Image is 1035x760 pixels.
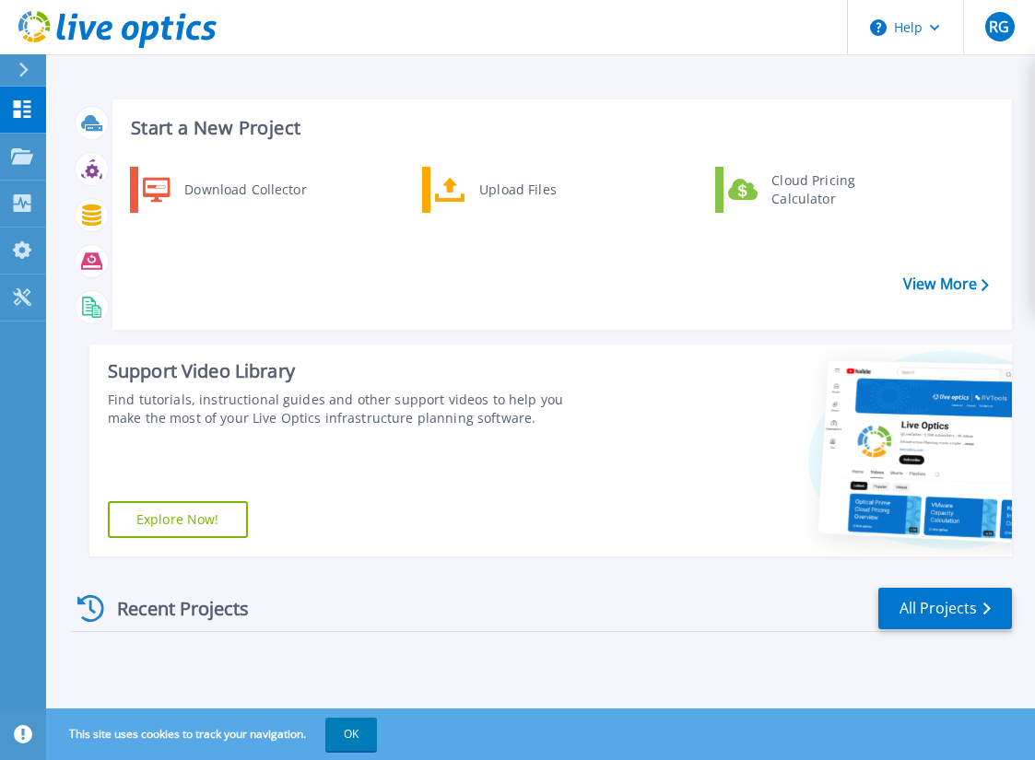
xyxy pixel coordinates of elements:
a: Upload Files [422,167,611,213]
div: Upload Files [470,171,606,208]
div: Download Collector [175,171,314,208]
a: View More [903,275,989,293]
button: OK [325,718,377,751]
div: Find tutorials, instructional guides and other support videos to help you make the most of your L... [108,391,585,427]
span: RG [989,19,1009,34]
span: This site uses cookies to track your navigation. [51,718,377,751]
a: Explore Now! [108,501,248,538]
a: All Projects [878,588,1012,629]
div: Cloud Pricing Calculator [762,171,899,208]
a: Download Collector [130,167,319,213]
div: Support Video Library [108,359,585,383]
h3: Start a New Project [131,118,988,138]
a: Cloud Pricing Calculator [715,167,904,213]
div: Recent Projects [71,586,274,631]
